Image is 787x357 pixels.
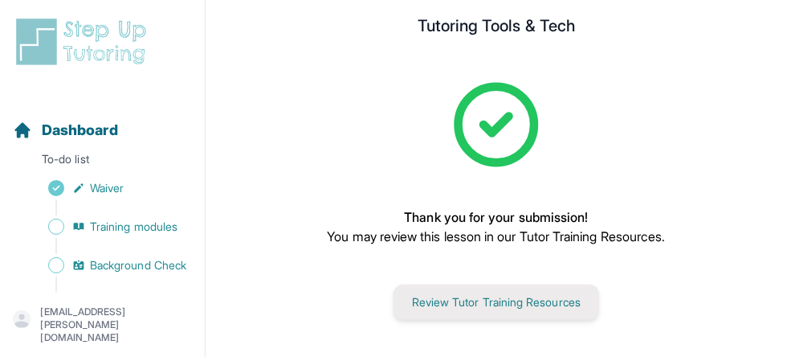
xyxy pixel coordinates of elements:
[90,219,177,235] span: Training modules
[13,254,205,277] a: Background Check
[42,119,118,142] span: Dashboard
[6,151,198,174] p: To-do list
[13,215,205,238] a: Training modules
[90,180,124,196] span: Waiver
[393,293,599,310] a: Review Tutor Training Resources
[40,306,192,344] p: [EMAIL_ADDRESS][PERSON_NAME][DOMAIN_NAME]
[13,119,118,142] a: Dashboard
[393,285,599,320] button: Review Tutor Training Resources
[327,207,665,227] p: Thank you for your submission!
[6,93,198,148] button: Dashboard
[13,306,192,344] button: [EMAIL_ADDRESS][PERSON_NAME][DOMAIN_NAME]
[327,227,665,246] p: You may review this lesson in our Tutor Training Resources.
[13,177,205,199] a: Waiver
[418,16,575,42] h2: Tutoring Tools & Tech
[13,16,156,68] img: logo
[90,257,186,273] span: Background Check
